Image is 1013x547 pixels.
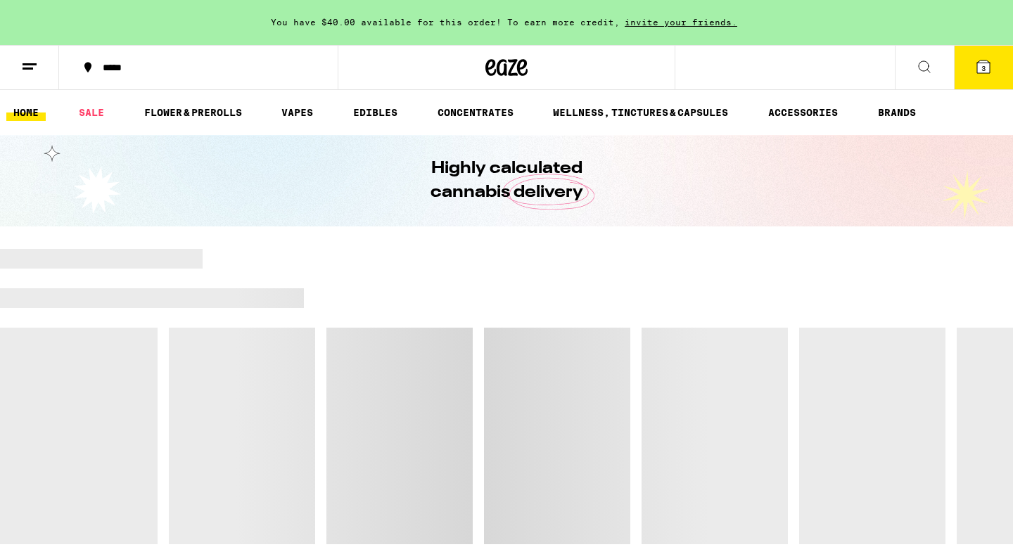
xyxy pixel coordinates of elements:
span: You have $40.00 available for this order! To earn more credit, [271,18,620,27]
a: ACCESSORIES [761,104,845,121]
span: 3 [981,64,986,72]
a: HOME [6,104,46,121]
a: BRANDS [871,104,923,121]
a: CONCENTRATES [431,104,521,121]
a: VAPES [274,104,320,121]
button: 3 [954,46,1013,89]
a: FLOWER & PREROLLS [137,104,249,121]
h1: Highly calculated cannabis delivery [390,157,623,205]
a: SALE [72,104,111,121]
a: WELLNESS, TINCTURES & CAPSULES [546,104,735,121]
a: EDIBLES [346,104,404,121]
span: invite your friends. [620,18,742,27]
